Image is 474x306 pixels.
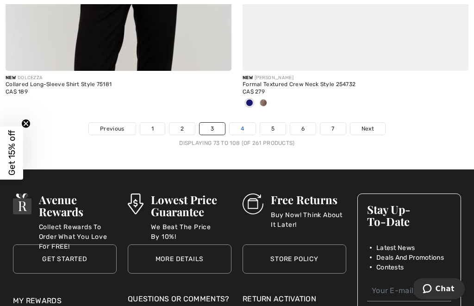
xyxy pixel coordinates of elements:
iframe: Opens a widget where you can chat to one of our agents [414,278,465,301]
span: New [6,75,16,81]
a: 4 [230,123,255,135]
span: Contests [376,263,404,273]
a: Store Policy [243,245,346,274]
a: 3 [200,123,225,135]
a: Next [350,123,385,135]
a: More Details [128,245,231,274]
div: Collared Long-Sleeve Shirt Style 75181 [6,82,231,88]
span: Latest News [376,244,415,253]
div: Midnight Blue [243,96,256,112]
span: CA$ 189 [6,89,28,95]
img: Lowest Price Guarantee [128,194,143,215]
span: Next [362,125,374,133]
span: New [243,75,253,81]
a: 7 [320,123,345,135]
a: My Rewards [13,297,62,306]
a: 2 [169,123,195,135]
p: Collect Rewards To Order What You Love For FREE! [39,223,117,241]
div: Sand [256,96,270,112]
button: Close teaser [21,119,31,128]
a: 5 [260,123,286,135]
span: CA$ 279 [243,89,265,95]
img: Avenue Rewards [13,194,31,215]
h3: Stay Up-To-Date [367,204,451,228]
span: Get 15% off [6,131,17,176]
input: Your E-mail Address [367,281,451,302]
div: DOLCEZZA [6,75,231,82]
div: [PERSON_NAME] [243,75,468,82]
a: Return Activation [243,294,346,305]
p: We Beat The Price By 10%! [151,223,231,241]
p: Buy Now! Think About It Later! [271,211,346,229]
a: Get Started [13,245,117,274]
h3: Avenue Rewards [39,194,117,218]
span: Deals And Promotions [376,253,444,263]
a: 1 [140,123,165,135]
img: Free Returns [243,194,263,215]
span: Previous [100,125,124,133]
a: 6 [290,123,316,135]
a: Previous [89,123,135,135]
h3: Lowest Price Guarantee [151,194,231,218]
div: Formal Textured Crew Neck Style 254732 [243,82,468,88]
h3: Free Returns [271,194,346,206]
